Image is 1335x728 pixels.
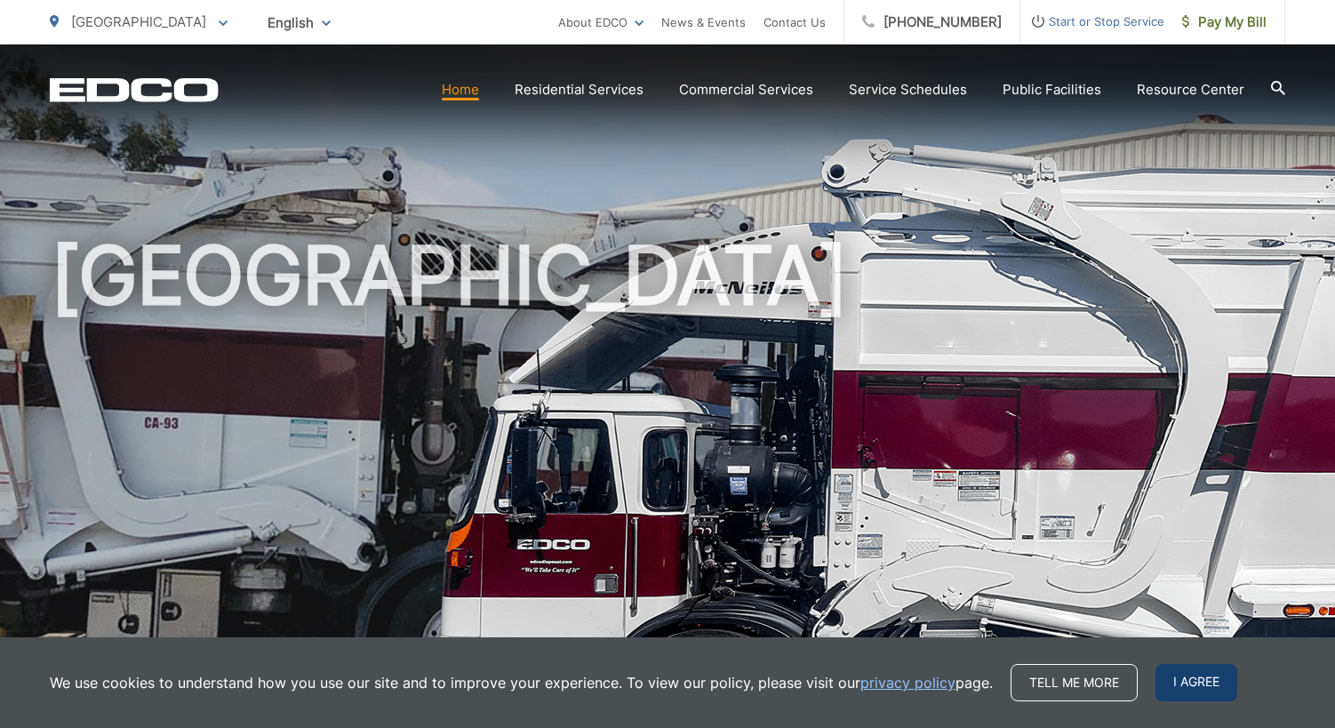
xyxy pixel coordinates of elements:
[442,79,479,100] a: Home
[254,7,344,38] span: English
[1137,79,1244,100] a: Resource Center
[50,672,993,693] p: We use cookies to understand how you use our site and to improve your experience. To view our pol...
[1182,12,1267,33] span: Pay My Bill
[50,77,219,102] a: EDCD logo. Return to the homepage.
[515,79,644,100] a: Residential Services
[661,12,746,33] a: News & Events
[558,12,644,33] a: About EDCO
[71,13,206,30] span: [GEOGRAPHIC_DATA]
[849,79,967,100] a: Service Schedules
[679,79,813,100] a: Commercial Services
[860,672,955,693] a: privacy policy
[1011,664,1138,701] a: Tell me more
[763,12,826,33] a: Contact Us
[1155,664,1237,701] span: I agree
[1003,79,1101,100] a: Public Facilities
